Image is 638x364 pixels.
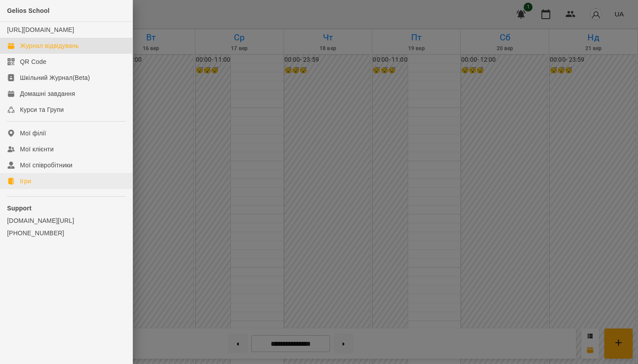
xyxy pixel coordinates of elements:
[20,177,31,186] div: Ігри
[20,129,46,138] div: Мої філії
[7,229,125,237] a: [PHONE_NUMBER]
[20,145,54,154] div: Мої клієнти
[20,73,90,82] div: Шкільний Журнал(Beta)
[20,41,79,50] div: Журнал відвідувань
[7,26,74,33] a: [URL][DOMAIN_NAME]
[20,57,47,66] div: QR Code
[7,204,125,213] p: Support
[20,105,64,114] div: Курси та Групи
[20,89,75,98] div: Домашні завдання
[7,7,50,14] span: Gelios School
[20,161,73,170] div: Мої співробітники
[7,216,125,225] a: [DOMAIN_NAME][URL]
